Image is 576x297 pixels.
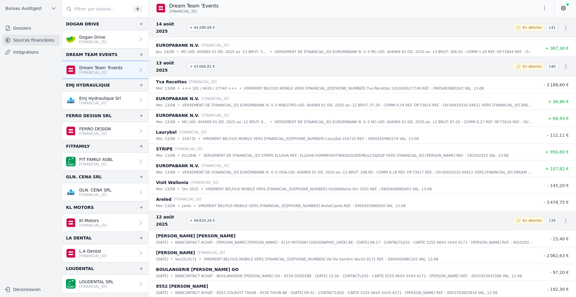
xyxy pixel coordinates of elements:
[66,51,118,58] div: DREAM TEAM EVENTS
[79,284,113,289] p: [FINANCIAL_ID]
[178,119,180,125] div: •
[79,34,107,40] p: Dogan Drive
[187,63,217,70] span: + 43 066,81 €
[62,30,148,48] a: Dogan Drive [FINANCIAL_ID]
[66,96,76,105] img: CBC_CREGBEBB.png
[550,236,569,241] span: - 15,40 €
[79,95,121,101] p: Emj Hydraulique Srl
[156,129,177,136] p: Laurybel
[175,273,522,279] p: BANCONTACT ACHAT - BOULANGERIE [PERSON_NAME] GO - 6534 GOZEEBE - [DATE] 15:36 - CONTACTLESS - CAR...
[169,9,197,14] span: [FINANCIAL_ID]
[66,157,76,166] img: BNP_BE_BUSINESS_GEBABEBB.png
[171,290,173,296] div: •
[79,223,107,228] p: [FINANCIAL_ID]
[2,23,60,34] a: Dossiers
[156,112,199,119] p: EUROPABANK N.V.
[79,162,113,167] p: [FINANCIAL_ID]
[156,20,185,35] span: 14 août 2025
[187,24,217,31] span: + 44 286,06 €
[79,187,112,193] p: GLN. CENA SRL
[66,204,94,211] div: KL MOTORS
[79,65,122,71] p: Dream Team 'Events
[204,256,438,262] p: VIREMENT BELFIUS MOBILE VERS [FINANCIAL_ID][PHONE_NUMBER] Val De Sambre Vev25-0171 REF. : 0905404...
[274,119,533,125] p: VERSEMENT DE [FINANCIAL_ID] EUROPABANK N. V. 0 MC-UID: 404969 01 DD. 2025-ao -12 BRUT: 67,20 - CO...
[62,275,148,293] a: LOUDENTAL SRL [FINANCIAL_ID]
[79,126,111,132] p: FERRO DESIGN
[156,290,168,296] p: [DATE]
[156,273,168,279] p: [DATE]
[177,49,179,55] div: •
[156,283,208,290] p: 8552 [PERSON_NAME]
[199,256,201,262] div: •
[66,20,99,28] div: DOGAN DRIVE
[175,256,197,262] p: Vev25-0171
[66,218,76,227] img: belfius.png
[547,133,569,138] span: - 112,11 €
[79,254,107,258] p: [FINANCIAL_ID]
[156,153,175,159] p: mer. 13/08
[274,49,533,55] p: VERSEMENT DE [FINANCIAL_ID] EUROPABANK N. V. 0 MC-UID: 404969 01 DD. 2025-ao -13 BRUT: 368,50 - C...
[182,85,237,91] p: +++ 101 / 6426 / 27740 +++
[203,153,508,159] p: VERSEMENT DE [FINANCIAL_ID] STRIPE ELLOHA REF.: ELLOHA-SORMRYHUTWIKQUDLW5PBULC5QEQP VERS [FINANCI...
[79,279,113,285] p: LOUDENTAL SRL
[181,49,268,55] p: MC-UID: 404969 01 DD. 2025-ao -13 BRUT: 368,50 - COMM 1,20 REF.OP.73844
[79,156,113,162] p: FIT FAMILY ASBL
[156,169,175,175] p: mer. 13/08
[79,192,112,197] p: [FINANCIAL_ID]
[239,85,241,91] div: •
[182,119,268,125] p: MC-UID: 404969 01 DD. 2025-ao -12 BRUT: 67,20 - COMM 0,27 REF.OP.73616
[182,186,199,192] p: Orc 2025
[156,266,238,273] p: BOULANGERIE [PERSON_NAME] GO
[175,290,498,296] p: BANCONTACT ACHAT - 8552 COLRUYT THUIN - 6530 THUIN BE - [DATE] 09:32 - CONTACTLESS - CARTE 5255 0...
[175,146,202,152] p: [FINANCIAL_ID]
[523,25,541,30] span: En attente
[182,102,533,108] p: VERSEMENT DE [FINANCIAL_ID] EUROPABANK N. V. 0 MAESTRO-UID: 404969 01 DD. 2025-ao -12 BRUT: 37,20...
[178,153,180,159] div: •
[79,248,107,254] p: L.A Dental
[66,82,110,89] div: EMJ HYDRAULIQUE
[156,186,175,192] p: mer. 13/08
[178,85,180,91] div: •
[171,239,173,245] div: •
[156,249,195,256] p: [PERSON_NAME]
[171,256,173,262] div: •
[62,244,148,262] a: L.A Dental [FINANCIAL_ID]
[62,183,148,201] a: GLN. CENA SRL [FINANCIAL_ID]
[66,279,76,289] img: BNP_BE_BUSINESS_GEBABEBB.png
[178,136,180,142] div: •
[198,136,200,142] div: •
[171,273,173,279] div: •
[191,180,218,186] p: [FINANCIAL_ID]
[156,3,166,13] img: belfius.png
[156,256,168,262] p: [DATE]
[156,85,175,91] p: mer. 13/08
[62,214,148,232] a: Kl Motors [FINANCIAL_ID]
[79,101,121,105] p: [FINANCIAL_ID]
[62,153,148,171] a: FIT FAMILY ASBL [FINANCIAL_ID]
[548,116,569,121] span: + 66,93 €
[62,122,148,140] a: FERRO DESIGN [FINANCIAL_ID]
[156,136,175,142] p: mer. 13/08
[178,169,180,175] div: •
[156,42,199,49] p: EUROPABANK N.V.
[156,78,187,85] p: Tva Recettes
[66,34,76,44] img: crelan.png
[169,2,219,10] p: Dream Team 'Events
[5,5,42,11] span: Bureau Auditgest
[2,47,60,58] a: Intégrations
[79,70,122,75] p: [FINANCIAL_ID]
[198,203,406,209] p: VIREMENT BELFIUS MOBILE VERS [FINANCIAL_ID][PHONE_NUMBER] Areled Jante REF. : 090545598D650 VAL. ...
[156,59,185,74] span: 13 août 2025
[156,162,199,169] p: EUROPABANK N.V.
[244,85,484,91] p: VIREMENT BELFIUS MOBILE VERS [FINANCIAL_ID][PHONE_NUMBER] Tva Recettes 101/6426/27740 REF. : 0905...
[178,186,180,192] div: •
[62,4,131,14] input: Filtrer par dossier...
[182,136,196,142] p: 254732
[66,248,76,258] img: belfius.png
[156,213,185,228] span: 12 août 2025
[156,232,235,239] p: [PERSON_NAME] [PERSON_NAME]
[179,129,207,135] p: [FINANCIAL_ID]
[66,65,76,75] img: belfius.png
[62,61,148,79] a: Dream Team 'Events [FINANCIAL_ID]
[66,187,76,197] img: CBC_CREGBEBB.png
